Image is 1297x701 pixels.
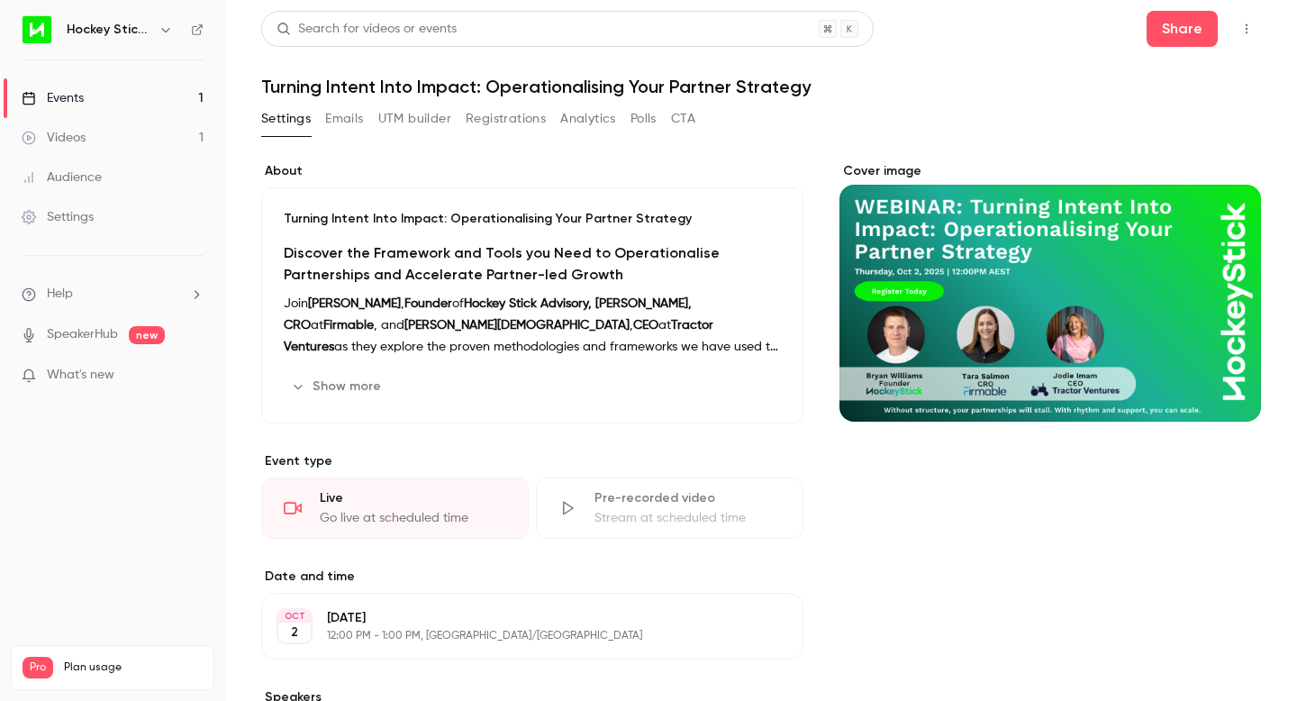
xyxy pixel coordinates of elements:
[464,297,692,310] strong: Hockey Stick Advisory, [PERSON_NAME],
[378,105,451,133] button: UTM builder
[22,285,204,304] li: help-dropdown-opener
[594,489,781,507] div: Pre-recorded video
[284,244,720,283] strong: Discover the Framework and Tools you Need to Operationalise Partnerships and Accelerate Partner-l...
[22,208,94,226] div: Settings
[182,368,204,384] iframe: Noticeable Trigger
[325,105,363,133] button: Emails
[327,609,708,627] p: [DATE]
[291,624,298,642] p: 2
[261,76,1261,97] h1: Turning Intent Into Impact: Operationalising Your Partner Strategy
[284,210,781,228] p: Turning Intent Into Impact: Operationalising Your Partner Strategy
[64,660,203,675] span: Plan usage
[594,509,781,527] div: Stream at scheduled time
[323,319,374,332] strong: Firmable
[261,478,529,539] div: LiveGo live at scheduled time
[22,129,86,147] div: Videos
[47,325,118,344] a: SpeakerHub
[839,162,1261,180] label: Cover image
[23,15,51,44] img: Hockey Stick Advisory
[278,610,311,623] div: OCT
[261,105,311,133] button: Settings
[129,326,165,344] span: new
[1147,11,1218,47] button: Share
[466,105,546,133] button: Registrations
[327,629,708,643] p: 12:00 PM - 1:00 PM, [GEOGRAPHIC_DATA]/[GEOGRAPHIC_DATA]
[284,293,781,358] p: Join , of at , and , at as they explore the proven methodologies and frameworks we have used to h...
[23,657,53,678] span: Pro
[284,372,392,401] button: Show more
[320,509,506,527] div: Go live at scheduled time
[47,366,114,385] span: What's new
[67,21,151,39] h6: Hockey Stick Advisory
[22,89,84,107] div: Events
[277,20,457,39] div: Search for videos or events
[261,568,803,586] label: Date and time
[404,297,452,310] strong: Founder
[261,162,803,180] label: About
[404,319,630,332] strong: [PERSON_NAME][DEMOGRAPHIC_DATA]
[839,162,1261,422] section: Cover image
[633,319,658,332] strong: CEO
[308,297,401,310] strong: [PERSON_NAME]
[22,168,102,187] div: Audience
[320,489,506,507] div: Live
[630,105,657,133] button: Polls
[536,478,803,539] div: Pre-recorded videoStream at scheduled time
[560,105,616,133] button: Analytics
[284,319,311,332] strong: CRO
[47,285,73,304] span: Help
[671,105,695,133] button: CTA
[261,452,803,470] p: Event type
